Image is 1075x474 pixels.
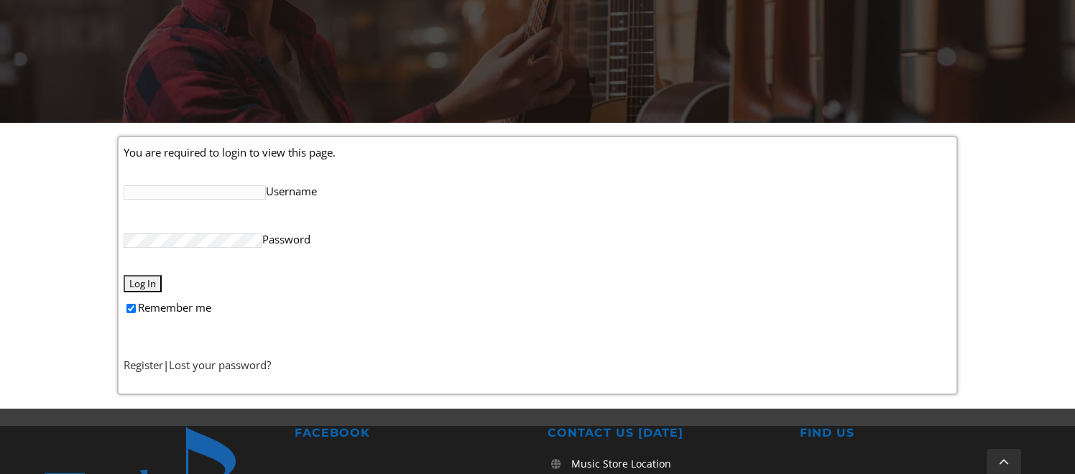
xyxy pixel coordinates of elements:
label: Password [124,225,951,254]
label: Remember me [124,292,951,322]
input: Log In [124,275,162,292]
input: Password [124,233,262,248]
a: Register [124,358,163,372]
p: | [124,355,951,374]
input: Username [124,185,266,200]
h2: CONTACT US [DATE] [548,426,780,441]
label: Username [124,176,951,205]
input: Remember me [126,304,136,313]
h2: FACEBOOK [295,426,527,441]
h2: FIND US [800,426,1033,441]
a: Lost your password? [169,358,271,372]
p: You are required to login to view this page. [124,143,951,162]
